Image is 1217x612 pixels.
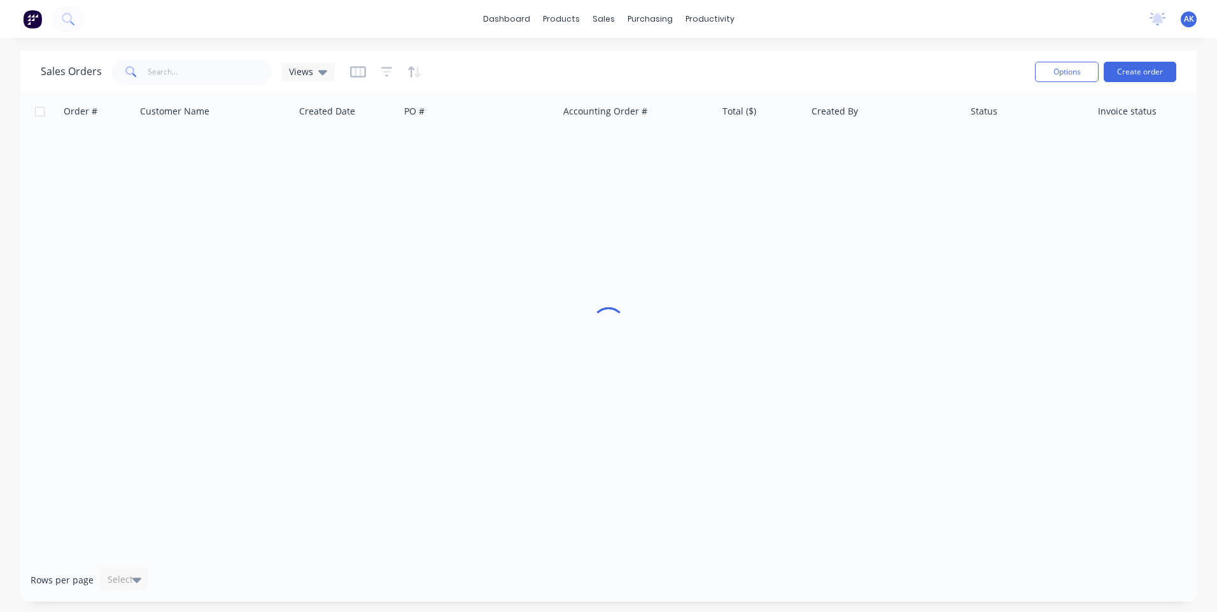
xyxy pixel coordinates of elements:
[1104,62,1176,82] button: Create order
[477,10,537,29] a: dashboard
[971,105,997,118] div: Status
[140,105,209,118] div: Customer Name
[404,105,425,118] div: PO #
[537,10,586,29] div: products
[563,105,647,118] div: Accounting Order #
[679,10,741,29] div: productivity
[289,65,313,78] span: Views
[586,10,621,29] div: sales
[108,573,141,586] div: Select...
[722,105,756,118] div: Total ($)
[64,105,97,118] div: Order #
[41,66,102,78] h1: Sales Orders
[31,574,94,587] span: Rows per page
[812,105,858,118] div: Created By
[23,10,42,29] img: Factory
[621,10,679,29] div: purchasing
[1184,13,1194,25] span: AK
[1035,62,1099,82] button: Options
[148,59,272,85] input: Search...
[1098,105,1157,118] div: Invoice status
[299,105,355,118] div: Created Date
